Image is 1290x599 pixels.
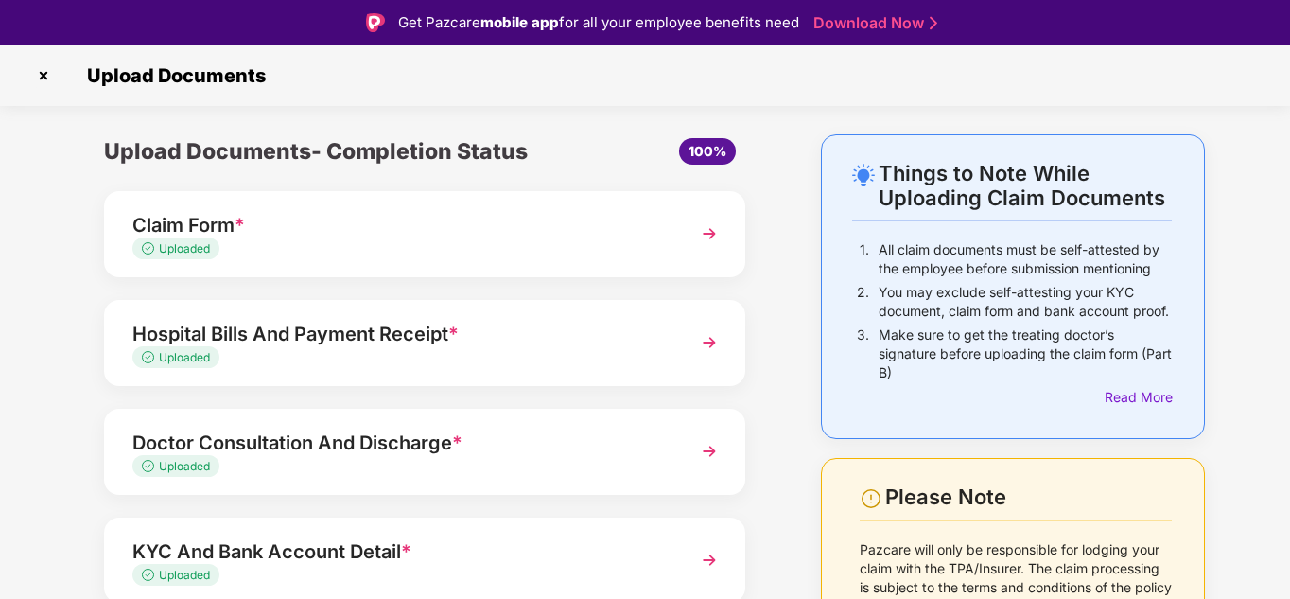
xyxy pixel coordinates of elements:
[132,428,668,458] div: Doctor Consultation And Discharge
[68,64,275,87] span: Upload Documents
[879,240,1172,278] p: All claim documents must be self-attested by the employee before submission mentioning
[852,164,875,186] img: svg+xml;base64,PHN2ZyB4bWxucz0iaHR0cDovL3d3dy53My5vcmcvMjAwMC9zdmciIHdpZHRoPSIyNC4wOTMiIGhlaWdodD...
[159,241,210,255] span: Uploaded
[692,543,726,577] img: svg+xml;base64,PHN2ZyBpZD0iTmV4dCIgeG1sbnM9Imh0dHA6Ly93d3cudzMub3JnLzIwMDAvc3ZnIiB3aWR0aD0iMzYiIG...
[689,143,726,159] span: 100%
[692,217,726,251] img: svg+xml;base64,PHN2ZyBpZD0iTmV4dCIgeG1sbnM9Imh0dHA6Ly93d3cudzMub3JnLzIwMDAvc3ZnIiB3aWR0aD0iMzYiIG...
[132,210,668,240] div: Claim Form
[159,459,210,473] span: Uploaded
[366,13,385,32] img: Logo
[159,568,210,582] span: Uploaded
[857,283,869,321] p: 2.
[860,240,869,278] p: 1.
[28,61,59,91] img: svg+xml;base64,PHN2ZyBpZD0iQ3Jvc3MtMzJ4MzIiIHhtbG5zPSJodHRwOi8vd3d3LnczLm9yZy8yMDAwL3N2ZyIgd2lkdG...
[132,537,668,567] div: KYC And Bank Account Detail
[879,283,1172,321] p: You may exclude self-attesting your KYC document, claim form and bank account proof.
[398,11,799,34] div: Get Pazcare for all your employee benefits need
[692,434,726,468] img: svg+xml;base64,PHN2ZyBpZD0iTmV4dCIgeG1sbnM9Imh0dHA6Ly93d3cudzMub3JnLzIwMDAvc3ZnIiB3aWR0aD0iMzYiIG...
[692,326,726,360] img: svg+xml;base64,PHN2ZyBpZD0iTmV4dCIgeG1sbnM9Imh0dHA6Ly93d3cudzMub3JnLzIwMDAvc3ZnIiB3aWR0aD0iMzYiIG...
[142,242,159,255] img: svg+xml;base64,PHN2ZyB4bWxucz0iaHR0cDovL3d3dy53My5vcmcvMjAwMC9zdmciIHdpZHRoPSIxMy4zMzMiIGhlaWdodD...
[142,351,159,363] img: svg+xml;base64,PHN2ZyB4bWxucz0iaHR0cDovL3d3dy53My5vcmcvMjAwMC9zdmciIHdpZHRoPSIxMy4zMzMiIGhlaWdodD...
[860,487,882,510] img: svg+xml;base64,PHN2ZyBpZD0iV2FybmluZ18tXzI0eDI0IiBkYXRhLW5hbWU9Ildhcm5pbmcgLSAyNHgyNCIgeG1sbnM9Im...
[879,326,1172,382] p: Make sure to get the treating doctor’s signature before uploading the claim form (Part B)
[142,569,159,581] img: svg+xml;base64,PHN2ZyB4bWxucz0iaHR0cDovL3d3dy53My5vcmcvMjAwMC9zdmciIHdpZHRoPSIxMy4zMzMiIGhlaWdodD...
[885,484,1172,510] div: Please Note
[104,134,532,168] div: Upload Documents- Completion Status
[1105,387,1172,408] div: Read More
[857,326,869,382] p: 3.
[930,13,937,33] img: Stroke
[879,161,1172,210] div: Things to Note While Uploading Claim Documents
[142,460,159,472] img: svg+xml;base64,PHN2ZyB4bWxucz0iaHR0cDovL3d3dy53My5vcmcvMjAwMC9zdmciIHdpZHRoPSIxMy4zMzMiIGhlaWdodD...
[132,319,668,349] div: Hospital Bills And Payment Receipt
[159,350,210,364] span: Uploaded
[480,13,559,31] strong: mobile app
[813,13,932,33] a: Download Now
